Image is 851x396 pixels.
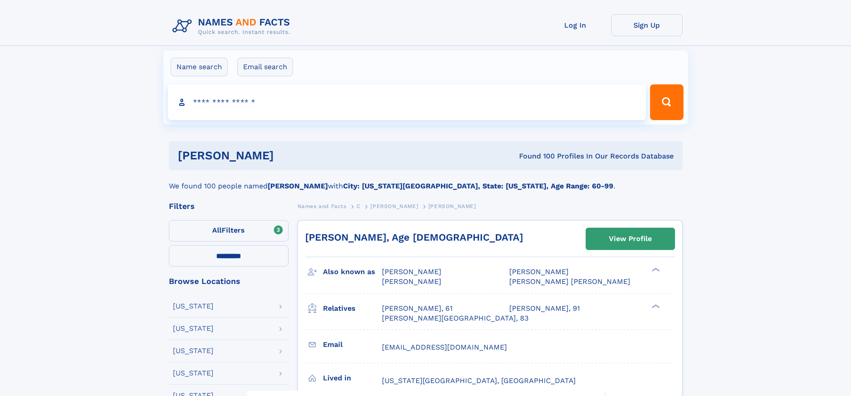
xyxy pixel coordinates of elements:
div: Filters [169,202,289,210]
a: Sign Up [611,14,683,36]
a: Names and Facts [298,200,347,212]
label: Name search [171,58,228,76]
b: [PERSON_NAME] [268,182,328,190]
span: [PERSON_NAME] [370,203,418,209]
span: [US_STATE][GEOGRAPHIC_DATA], [GEOGRAPHIC_DATA] [382,376,576,385]
div: We found 100 people named with . [169,170,683,192]
span: [PERSON_NAME] [428,203,476,209]
button: Search Button [650,84,683,120]
a: C [356,200,361,212]
a: View Profile [586,228,675,250]
label: Filters [169,220,289,242]
span: [PERSON_NAME] [382,277,441,286]
b: City: [US_STATE][GEOGRAPHIC_DATA], State: [US_STATE], Age Range: 60-99 [343,182,613,190]
div: ❯ [650,303,660,309]
h3: Also known as [323,264,382,279]
h1: [PERSON_NAME] [178,150,397,161]
span: C [356,203,361,209]
h3: Lived in [323,371,382,386]
div: ❯ [650,267,660,273]
div: View Profile [609,229,652,249]
span: [PERSON_NAME] [509,267,569,276]
a: [PERSON_NAME] [370,200,418,212]
input: search input [168,84,646,120]
div: [US_STATE] [173,370,214,377]
a: [PERSON_NAME][GEOGRAPHIC_DATA], 83 [382,313,528,323]
div: Browse Locations [169,277,289,285]
span: [PERSON_NAME] [PERSON_NAME] [509,277,630,286]
a: [PERSON_NAME], 61 [382,304,453,313]
span: [EMAIL_ADDRESS][DOMAIN_NAME] [382,343,507,351]
div: [US_STATE] [173,303,214,310]
span: [PERSON_NAME] [382,267,441,276]
img: Logo Names and Facts [169,14,298,38]
span: All [212,226,222,234]
a: [PERSON_NAME], Age [DEMOGRAPHIC_DATA] [305,232,523,243]
h3: Relatives [323,301,382,316]
a: [PERSON_NAME], 91 [509,304,580,313]
div: [US_STATE] [173,347,214,354]
a: Log In [540,14,611,36]
div: [US_STATE] [173,325,214,332]
h3: Email [323,337,382,352]
label: Email search [237,58,293,76]
div: Found 100 Profiles In Our Records Database [396,151,674,161]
